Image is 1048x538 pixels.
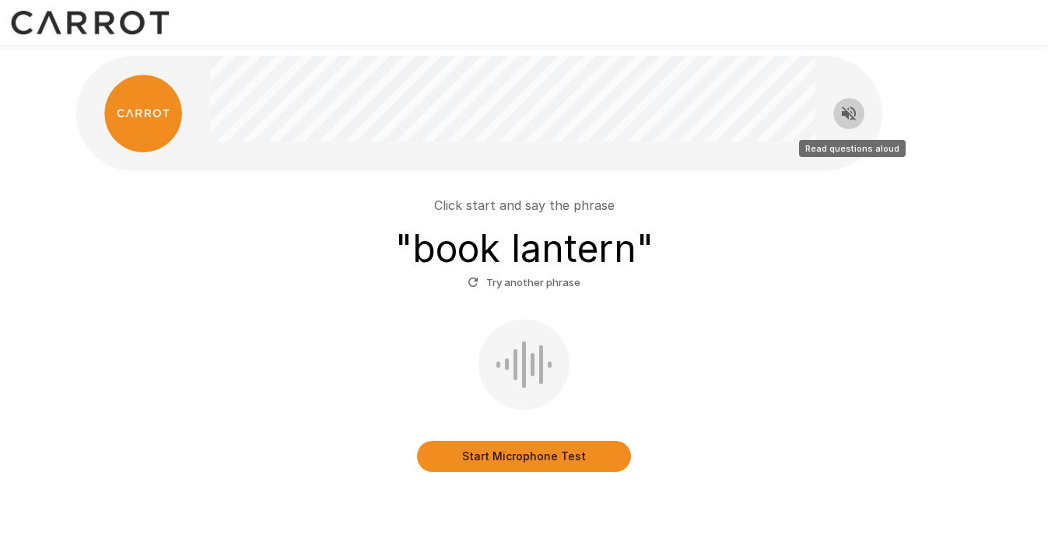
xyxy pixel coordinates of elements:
[833,98,864,129] button: Read questions aloud
[434,196,615,215] p: Click start and say the phrase
[104,75,182,152] img: carrot_logo.png
[799,140,906,157] div: Read questions aloud
[464,271,584,295] button: Try another phrase
[395,227,654,271] h3: " book lantern "
[417,441,631,472] button: Start Microphone Test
